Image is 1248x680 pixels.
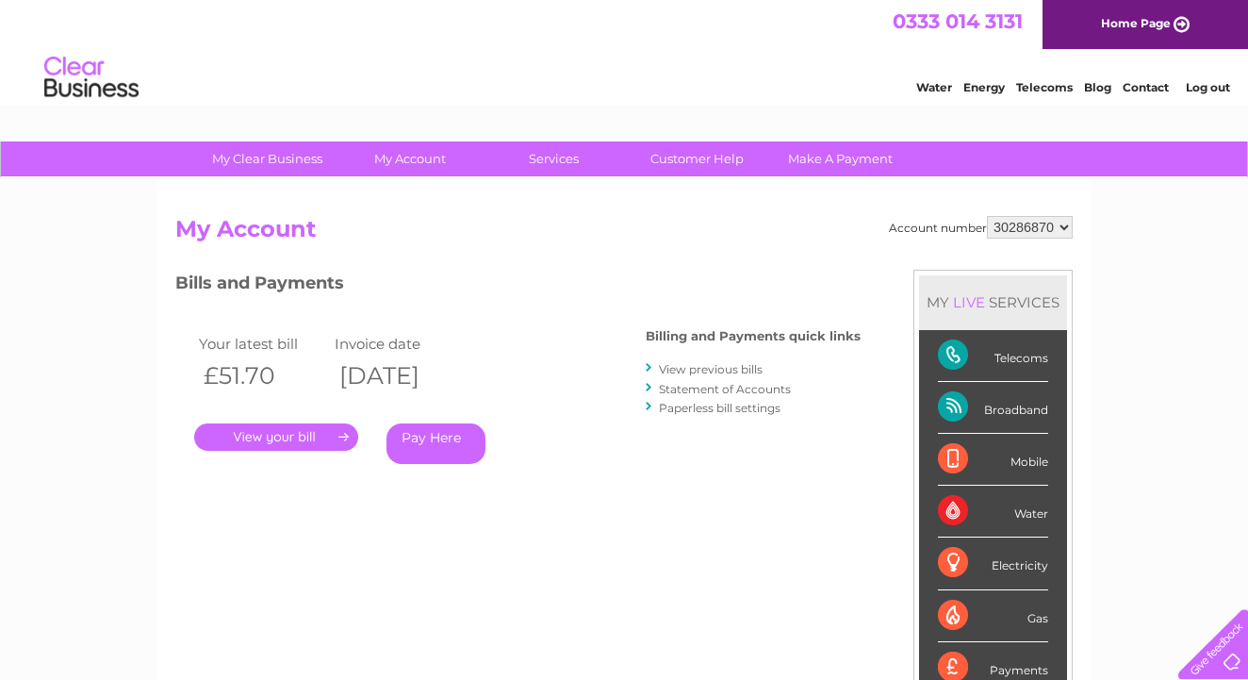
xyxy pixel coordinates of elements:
div: Electricity [938,538,1048,589]
a: View previous bills [659,362,763,376]
a: 0333 014 3131 [893,9,1023,33]
a: . [194,423,358,451]
a: Paperless bill settings [659,401,780,415]
div: Account number [889,216,1073,239]
th: [DATE] [330,357,466,395]
div: MY SERVICES [919,275,1067,329]
div: Water [938,486,1048,538]
div: LIVE [949,293,989,311]
a: My Account [333,141,488,176]
img: logo.png [43,49,140,107]
a: Statement of Accounts [659,382,791,396]
a: Water [916,80,952,94]
th: £51.70 [194,357,330,395]
a: Services [476,141,632,176]
div: Gas [938,590,1048,642]
a: Contact [1123,80,1169,94]
h4: Billing and Payments quick links [646,329,861,343]
a: Customer Help [619,141,775,176]
a: Telecoms [1016,80,1073,94]
td: Your latest bill [194,331,330,357]
a: Make A Payment [763,141,918,176]
div: Mobile [938,434,1048,486]
a: Log out [1186,80,1230,94]
h2: My Account [175,216,1073,252]
a: Energy [963,80,1005,94]
div: Broadband [938,382,1048,434]
h3: Bills and Payments [175,270,861,303]
div: Telecoms [938,330,1048,382]
a: Pay Here [386,423,485,464]
a: My Clear Business [189,141,345,176]
div: Clear Business is a trading name of Verastar Limited (registered in [GEOGRAPHIC_DATA] No. 3667643... [180,10,1071,91]
a: Blog [1084,80,1111,94]
td: Invoice date [330,331,466,357]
